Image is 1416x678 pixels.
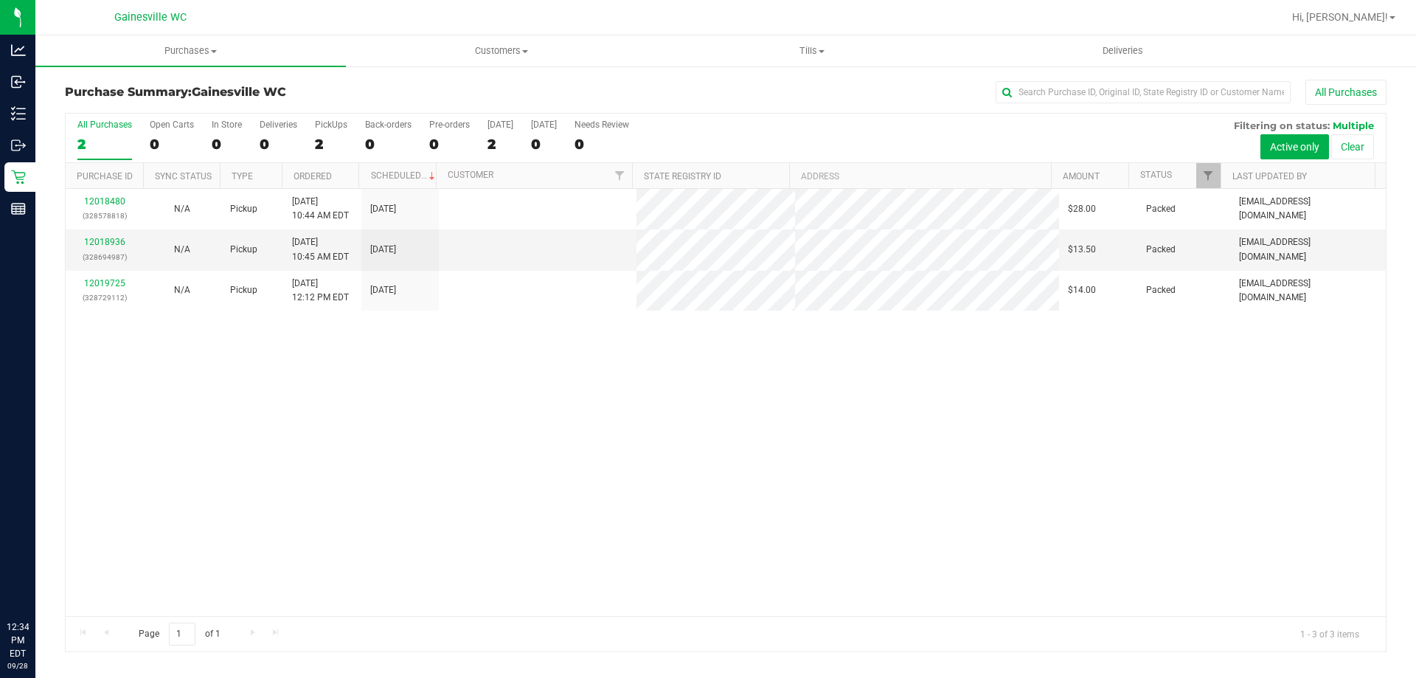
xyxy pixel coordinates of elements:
[15,560,59,604] iframe: Resource center
[77,171,133,181] a: Purchase ID
[84,278,125,288] a: 12019725
[448,170,493,180] a: Customer
[155,171,212,181] a: Sync Status
[74,250,134,264] p: (328694987)
[232,171,253,181] a: Type
[150,136,194,153] div: 0
[575,120,629,130] div: Needs Review
[1068,283,1096,297] span: $14.00
[7,660,29,671] p: 09/28
[11,43,26,58] inline-svg: Analytics
[1331,134,1374,159] button: Clear
[174,202,190,216] button: N/A
[1239,195,1377,223] span: [EMAIL_ADDRESS][DOMAIN_NAME]
[1288,623,1371,645] span: 1 - 3 of 3 items
[370,243,396,257] span: [DATE]
[11,75,26,89] inline-svg: Inbound
[74,209,134,223] p: (328578818)
[292,277,349,305] span: [DATE] 12:12 PM EDT
[1305,80,1386,105] button: All Purchases
[1083,44,1163,58] span: Deliveries
[370,202,396,216] span: [DATE]
[35,35,346,66] a: Purchases
[608,163,632,188] a: Filter
[230,202,257,216] span: Pickup
[114,11,187,24] span: Gainesville WC
[1068,243,1096,257] span: $13.50
[371,170,438,181] a: Scheduled
[260,136,297,153] div: 0
[1292,11,1388,23] span: Hi, [PERSON_NAME]!
[174,204,190,214] span: Not Applicable
[65,86,505,99] h3: Purchase Summary:
[11,201,26,216] inline-svg: Reports
[1146,243,1176,257] span: Packed
[230,283,257,297] span: Pickup
[230,243,257,257] span: Pickup
[174,283,190,297] button: N/A
[1260,134,1329,159] button: Active only
[74,291,134,305] p: (328729112)
[174,244,190,255] span: Not Applicable
[212,136,242,153] div: 0
[212,120,242,130] div: In Store
[11,170,26,184] inline-svg: Retail
[1239,277,1377,305] span: [EMAIL_ADDRESS][DOMAIN_NAME]
[968,35,1278,66] a: Deliveries
[1196,163,1221,188] a: Filter
[84,237,125,247] a: 12018936
[11,106,26,121] inline-svg: Inventory
[294,171,332,181] a: Ordered
[365,120,412,130] div: Back-orders
[126,623,232,646] span: Page of 1
[11,138,26,153] inline-svg: Outbound
[192,85,286,99] span: Gainesville WC
[644,171,721,181] a: State Registry ID
[315,120,347,130] div: PickUps
[84,196,125,207] a: 12018480
[365,136,412,153] div: 0
[487,120,513,130] div: [DATE]
[370,283,396,297] span: [DATE]
[487,136,513,153] div: 2
[1146,283,1176,297] span: Packed
[1234,120,1330,131] span: Filtering on status:
[1232,171,1307,181] a: Last Updated By
[575,136,629,153] div: 0
[531,120,557,130] div: [DATE]
[1140,170,1172,180] a: Status
[35,44,346,58] span: Purchases
[429,136,470,153] div: 0
[996,81,1291,103] input: Search Purchase ID, Original ID, State Registry ID or Customer Name...
[169,623,195,646] input: 1
[7,620,29,660] p: 12:34 PM EDT
[789,163,1051,189] th: Address
[150,120,194,130] div: Open Carts
[1063,171,1100,181] a: Amount
[1239,235,1377,263] span: [EMAIL_ADDRESS][DOMAIN_NAME]
[1068,202,1096,216] span: $28.00
[347,44,656,58] span: Customers
[429,120,470,130] div: Pre-orders
[531,136,557,153] div: 0
[77,136,132,153] div: 2
[174,243,190,257] button: N/A
[1333,120,1374,131] span: Multiple
[77,120,132,130] div: All Purchases
[656,35,967,66] a: Tills
[1146,202,1176,216] span: Packed
[315,136,347,153] div: 2
[292,195,349,223] span: [DATE] 10:44 AM EDT
[174,285,190,295] span: Not Applicable
[657,44,966,58] span: Tills
[346,35,656,66] a: Customers
[292,235,349,263] span: [DATE] 10:45 AM EDT
[260,120,297,130] div: Deliveries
